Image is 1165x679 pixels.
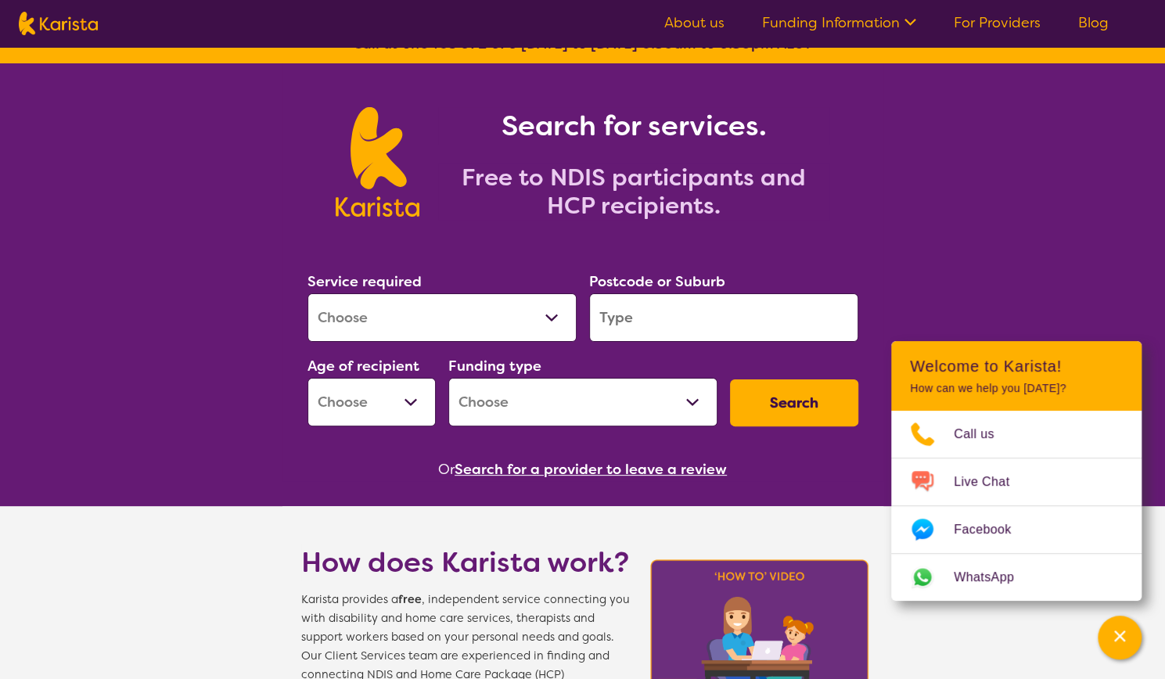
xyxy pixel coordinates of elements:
img: Karista logo [336,107,419,217]
a: Funding Information [762,13,916,32]
a: Blog [1078,13,1109,32]
a: About us [664,13,725,32]
span: Live Chat [954,470,1028,494]
span: Or [438,458,455,481]
label: Funding type [448,357,541,375]
h1: Search for services. [438,107,829,145]
img: Karista logo [19,12,98,35]
label: Postcode or Suburb [589,272,725,291]
a: Web link opens in a new tab. [891,554,1142,601]
ul: Choose channel [891,411,1142,601]
h2: Welcome to Karista! [910,357,1123,375]
b: free [398,592,422,607]
span: Facebook [954,518,1030,541]
h1: How does Karista work? [301,544,630,581]
label: Service required [307,272,422,291]
button: Channel Menu [1098,616,1142,659]
span: Call us [954,422,1013,446]
label: Age of recipient [307,357,419,375]
button: Search for a provider to leave a review [455,458,727,481]
button: Search [730,379,858,426]
p: How can we help you [DATE]? [910,382,1123,395]
div: Channel Menu [891,341,1142,601]
span: WhatsApp [954,566,1033,589]
a: For Providers [954,13,1041,32]
input: Type [589,293,858,342]
h2: Free to NDIS participants and HCP recipients. [438,163,829,220]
